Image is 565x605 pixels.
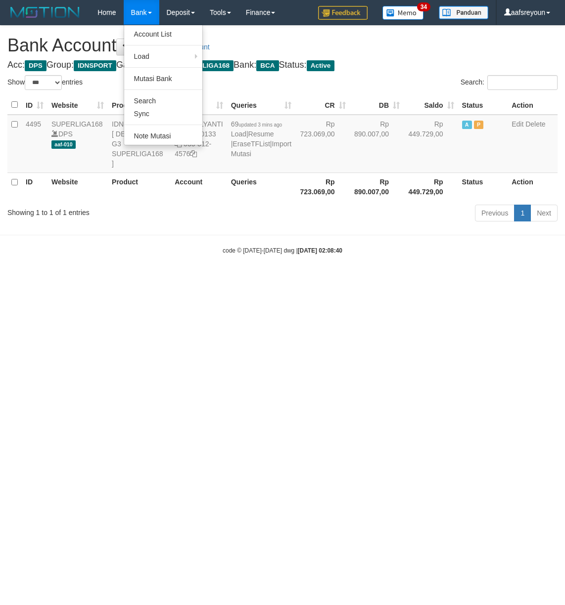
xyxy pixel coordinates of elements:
span: updated 3 mins ago [238,122,282,128]
a: Previous [475,205,515,221]
span: aaf-010 [51,140,76,149]
strong: [DATE] 02:08:40 [298,247,342,254]
img: MOTION_logo.png [7,5,83,20]
small: code © [DATE]-[DATE] dwg | [223,247,342,254]
th: CR: activate to sort column ascending [295,95,349,115]
th: ID: activate to sort column ascending [22,95,47,115]
a: Copy 0353124576 to clipboard [190,150,197,158]
label: Show entries [7,75,83,90]
th: Action [508,173,558,201]
span: Active [462,121,472,129]
h4: Acc: Group: Game: Bank: Status: [7,60,558,70]
a: Load [231,130,246,138]
th: Rp 890.007,00 [350,173,404,201]
th: Rp 723.069,00 [295,173,349,201]
th: Status [458,173,508,201]
span: Active [307,60,335,71]
th: Rp 449.729,00 [404,173,458,201]
th: Product: activate to sort column ascending [108,95,171,115]
a: Edit [512,120,523,128]
span: 34 [417,2,430,11]
th: Website [47,173,108,201]
th: Website: activate to sort column ascending [47,95,108,115]
th: Product [108,173,171,201]
span: Paused [474,121,484,129]
div: Showing 1 to 1 of 1 entries [7,204,228,217]
th: Status [458,95,508,115]
a: EraseTFList [233,140,270,148]
img: panduan.png [439,6,488,19]
a: Mutasi Bank [124,72,202,85]
a: Account List [124,28,202,41]
h1: Bank Account [7,36,558,55]
img: Button%20Memo.svg [382,6,424,20]
span: BCA [256,60,279,71]
a: Next [530,205,558,221]
a: Delete [525,120,545,128]
th: Action [508,95,558,115]
th: ID [22,173,47,201]
a: Resume [248,130,274,138]
a: Note Mutasi [124,130,202,142]
label: Search: [461,75,558,90]
td: IDNSPORT [ DEPOSIT BCA G3 SUPERLIGA168 ] [108,115,171,173]
a: Sync [124,107,202,120]
span: 69 [231,120,282,128]
a: SUPERLIGA168 [51,120,103,128]
select: Showentries [25,75,62,90]
th: Account [171,173,227,201]
a: Load [124,50,202,63]
td: Rp 449.729,00 [404,115,458,173]
td: 4495 [22,115,47,173]
span: IDNSPORT [74,60,116,71]
td: Rp 723.069,00 [295,115,349,173]
td: DPS [47,115,108,173]
input: Search: [487,75,558,90]
a: Search [124,94,202,107]
td: Rp 890.007,00 [350,115,404,173]
th: Queries [227,173,295,201]
a: 1 [514,205,531,221]
th: DB: activate to sort column ascending [350,95,404,115]
a: Import Mutasi [231,140,291,158]
th: Saldo: activate to sort column ascending [404,95,458,115]
span: DPS [25,60,47,71]
span: | | | [231,120,291,158]
img: Feedback.jpg [318,6,368,20]
th: Queries: activate to sort column ascending [227,95,295,115]
a: Copy mulyanti0133 to clipboard [175,140,182,148]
